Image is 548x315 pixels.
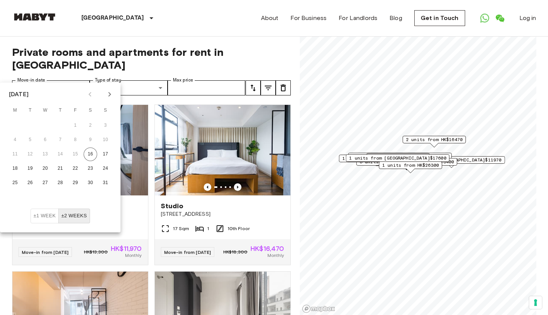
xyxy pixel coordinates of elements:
button: 17 [99,148,112,161]
button: 24 [99,162,112,175]
a: Marketing picture of unit HK-01-001-016-01Previous imagePrevious imageStudio[STREET_ADDRESS]17 Sq... [154,104,291,265]
span: HK$18,300 [223,249,247,255]
span: Move-in from [DATE] [164,249,211,255]
span: Private rooms and apartments for rent in [GEOGRAPHIC_DATA] [12,46,291,71]
img: Habyt [12,13,57,21]
button: 21 [53,162,67,175]
button: tune [276,80,291,95]
a: About [261,14,279,23]
span: Thursday [53,103,67,118]
button: 22 [69,162,82,175]
span: Monthly [125,252,142,259]
button: 26 [23,176,37,190]
span: 2 units from HK$16470 [406,136,462,143]
div: Map marker [339,155,440,166]
button: 20 [38,162,52,175]
span: 1 units from [GEOGRAPHIC_DATA]$17600 [349,155,446,161]
span: Tuesday [23,103,37,118]
button: 25 [8,176,22,190]
button: Previous image [204,183,211,191]
a: Mapbox logo [302,304,335,313]
button: tune [246,80,261,95]
button: 16 [84,148,97,161]
span: 5 units from [GEOGRAPHIC_DATA]$8400 [359,158,453,165]
p: [GEOGRAPHIC_DATA] [81,14,144,23]
a: Open WeChat [492,11,507,26]
span: Move-in from [DATE] [22,249,69,255]
button: Previous image [234,183,241,191]
a: Log in [519,14,536,23]
label: Max price [173,77,193,83]
span: Friday [69,103,82,118]
span: 2 units from [GEOGRAPHIC_DATA]$16000 [351,153,448,160]
a: Get in Touch [414,10,465,26]
button: ±1 week [31,209,59,223]
label: Move-in date [17,77,45,83]
div: Map marker [366,153,429,165]
div: Map marker [348,153,452,164]
button: 30 [84,176,97,190]
a: Blog [389,14,402,23]
span: [STREET_ADDRESS] [161,211,284,218]
span: 1 units from HK$26300 [382,162,438,169]
span: Monday [8,103,22,118]
div: Map marker [356,158,457,170]
span: HK$13,300 [84,249,108,255]
span: 1 units from [GEOGRAPHIC_DATA]$8520 [342,155,436,162]
span: Sunday [99,103,112,118]
span: 12 units from [GEOGRAPHIC_DATA]$11970 [401,157,501,163]
span: 17 Sqm [173,225,189,232]
span: 1 units from HK$10170 [369,154,426,160]
span: Monthly [267,252,284,259]
button: Next month [103,88,116,101]
div: [DATE] [9,90,29,99]
span: HK$16,470 [250,245,284,252]
button: 29 [69,176,82,190]
button: 18 [8,162,22,175]
button: 31 [99,176,112,190]
span: Studio [161,201,184,211]
button: 19 [23,162,37,175]
span: 1 [207,225,209,232]
label: Type of stay [95,77,121,83]
div: Map marker [398,156,505,168]
a: For Business [290,14,327,23]
button: 23 [84,162,97,175]
span: Saturday [84,103,97,118]
div: Map marker [346,154,449,166]
span: Wednesday [38,103,52,118]
span: HK$11,970 [111,245,142,252]
a: For Landlords [339,14,377,23]
button: Your consent preferences for tracking technologies [529,296,542,309]
button: 28 [53,176,67,190]
span: 10th Floor [227,225,250,232]
div: Map marker [379,161,442,173]
div: Move In Flexibility [31,209,90,223]
div: Map marker [402,136,466,148]
button: ±2 weeks [58,209,90,223]
button: 27 [38,176,52,190]
img: Marketing picture of unit HK-01-001-016-01 [155,105,290,195]
button: tune [261,80,276,95]
a: Open WhatsApp [477,11,492,26]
